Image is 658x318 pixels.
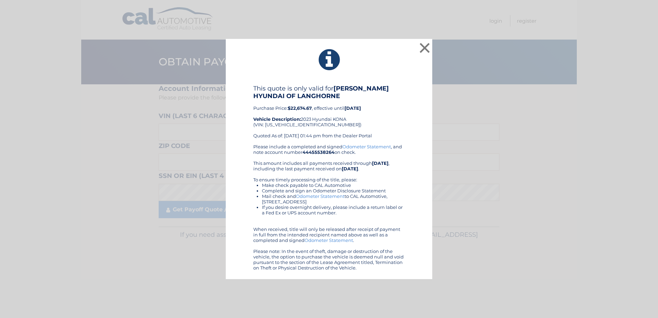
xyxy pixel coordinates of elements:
li: Mail check and to CAL Automotive, [STREET_ADDRESS] [262,193,405,204]
b: $22,674.67 [288,105,312,111]
h4: This quote is only valid for [253,85,405,100]
div: Purchase Price: , effective until 2023 Hyundai KONA (VIN: [US_VEHICLE_IDENTIFICATION_NUMBER]) Quo... [253,85,405,144]
b: 44455538264 [303,149,335,155]
b: [DATE] [342,166,358,171]
li: Complete and sign an Odometer Disclosure Statement [262,188,405,193]
div: Please include a completed and signed , and note account number on check. This amount includes al... [253,144,405,271]
a: Odometer Statement [296,193,344,199]
b: [PERSON_NAME] HYUNDAI OF LANGHORNE [253,85,389,100]
b: [DATE] [344,105,361,111]
b: [DATE] [372,160,389,166]
li: If you desire overnight delivery, please include a return label or a Fed Ex or UPS account number. [262,204,405,215]
li: Make check payable to CAL Automotive [262,182,405,188]
a: Odometer Statement [342,144,391,149]
button: × [418,41,432,55]
a: Odometer Statement [305,237,353,243]
strong: Vehicle Description: [253,116,301,122]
